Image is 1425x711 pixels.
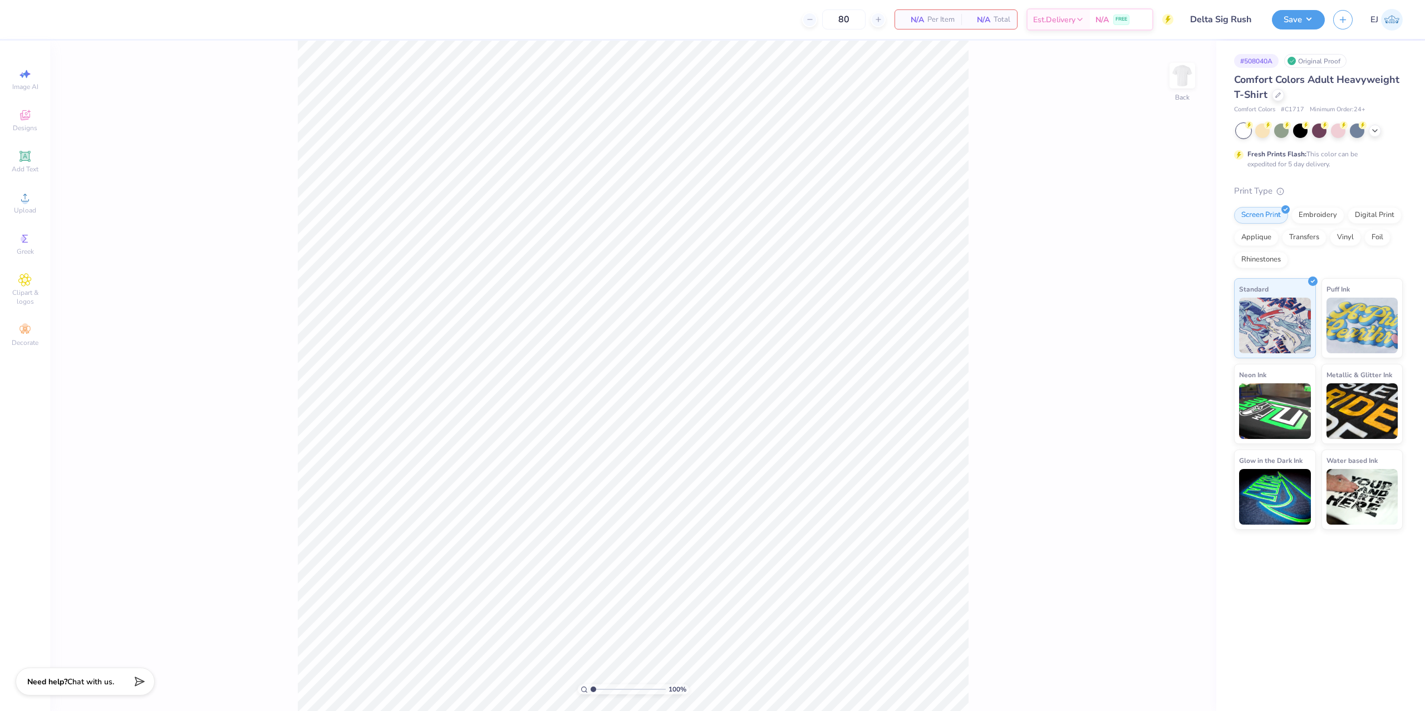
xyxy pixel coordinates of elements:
span: Comfort Colors Adult Heavyweight T-Shirt [1234,73,1399,101]
img: Standard [1239,298,1311,353]
span: Designs [13,124,37,132]
img: Back [1171,65,1193,87]
span: Minimum Order: 24 + [1310,105,1365,115]
span: N/A [902,14,924,26]
div: Original Proof [1284,54,1347,68]
input: – – [822,9,866,29]
span: Total [994,14,1010,26]
img: Glow in the Dark Ink [1239,469,1311,525]
span: Image AI [12,82,38,91]
img: Edgardo Jr [1381,9,1403,31]
span: Decorate [12,338,38,347]
div: Embroidery [1291,207,1344,224]
span: Clipart & logos [6,288,45,306]
span: Est. Delivery [1033,14,1075,26]
div: Digital Print [1348,207,1402,224]
span: # C1717 [1281,105,1304,115]
span: Glow in the Dark Ink [1239,455,1303,466]
div: Transfers [1282,229,1326,246]
span: Chat with us. [67,677,114,687]
div: Applique [1234,229,1279,246]
span: Per Item [927,14,955,26]
span: EJ [1370,13,1378,26]
div: Back [1175,92,1190,102]
div: This color can be expedited for 5 day delivery. [1247,149,1384,169]
strong: Need help? [27,677,67,687]
strong: Fresh Prints Flash: [1247,150,1306,159]
img: Puff Ink [1326,298,1398,353]
input: Untitled Design [1182,8,1264,31]
img: Water based Ink [1326,469,1398,525]
div: Vinyl [1330,229,1361,246]
span: FREE [1116,16,1127,23]
span: 100 % [669,684,686,694]
span: Puff Ink [1326,283,1350,295]
a: EJ [1370,9,1403,31]
span: Metallic & Glitter Ink [1326,369,1392,381]
div: Print Type [1234,185,1403,197]
img: Metallic & Glitter Ink [1326,383,1398,439]
span: Water based Ink [1326,455,1378,466]
span: Standard [1239,283,1269,295]
span: Upload [14,206,36,215]
div: # 508040A [1234,54,1279,68]
img: Neon Ink [1239,383,1311,439]
span: Neon Ink [1239,369,1266,381]
span: N/A [968,14,990,26]
span: N/A [1095,14,1109,26]
div: Foil [1364,229,1390,246]
span: Greek [17,247,34,256]
button: Save [1272,10,1325,29]
div: Screen Print [1234,207,1288,224]
div: Rhinestones [1234,251,1288,268]
span: Add Text [12,165,38,174]
span: Comfort Colors [1234,105,1275,115]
